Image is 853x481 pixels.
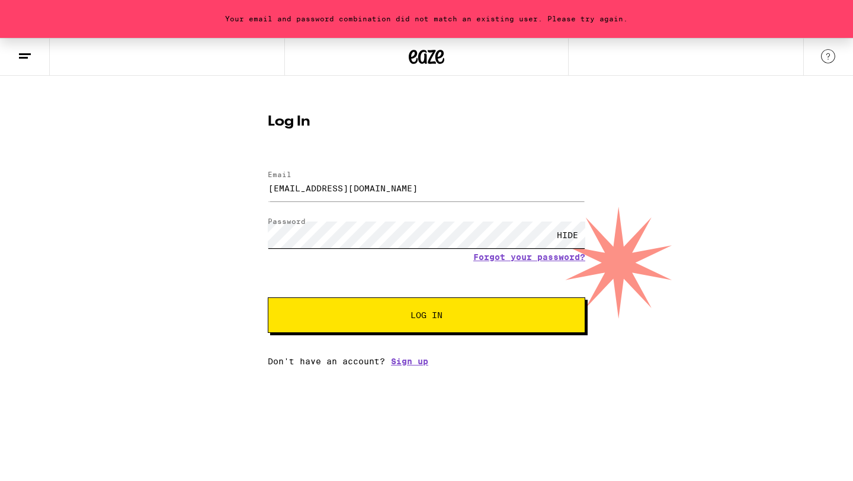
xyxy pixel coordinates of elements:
a: Sign up [391,357,428,366]
div: Don't have an account? [268,357,585,366]
input: Email [268,175,585,201]
button: Log In [268,297,585,333]
a: Forgot your password? [473,252,585,262]
div: HIDE [550,222,585,248]
span: Hi. Need any help? [7,8,85,18]
h1: Log In [268,115,585,129]
span: Log In [411,311,442,319]
label: Password [268,217,306,225]
label: Email [268,171,291,178]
